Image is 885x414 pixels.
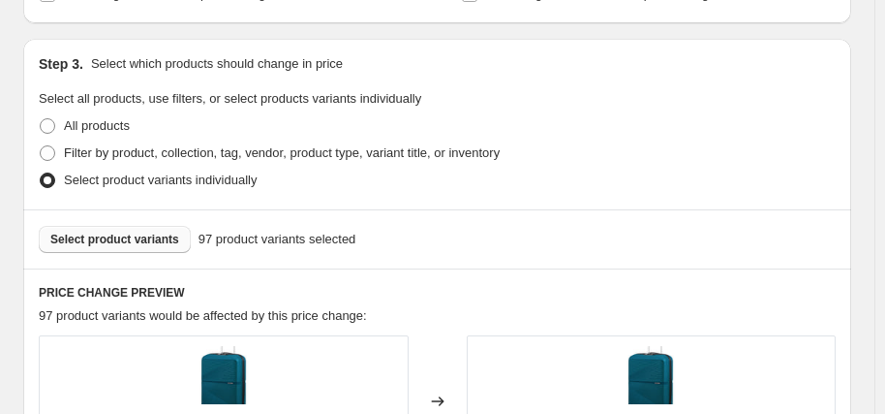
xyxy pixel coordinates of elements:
span: Select product variants [50,232,179,247]
span: Select all products, use filters, or select products variants individually [39,91,421,106]
span: 97 product variants would be affected by this price change: [39,308,367,323]
span: Filter by product, collection, tag, vendor, product type, variant title, or inventory [64,145,500,160]
span: All products [64,118,130,133]
p: Select which products should change in price [91,54,343,74]
img: 128186-6613_3_80x.jpg [195,346,253,404]
button: Select product variants [39,226,191,253]
h6: PRICE CHANGE PREVIEW [39,285,836,301]
span: Select product variants individually [64,173,257,187]
img: 128186-6613_3_80x.jpg [622,346,680,404]
span: 97 product variants selected [198,230,356,249]
h2: Step 3. [39,54,83,74]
